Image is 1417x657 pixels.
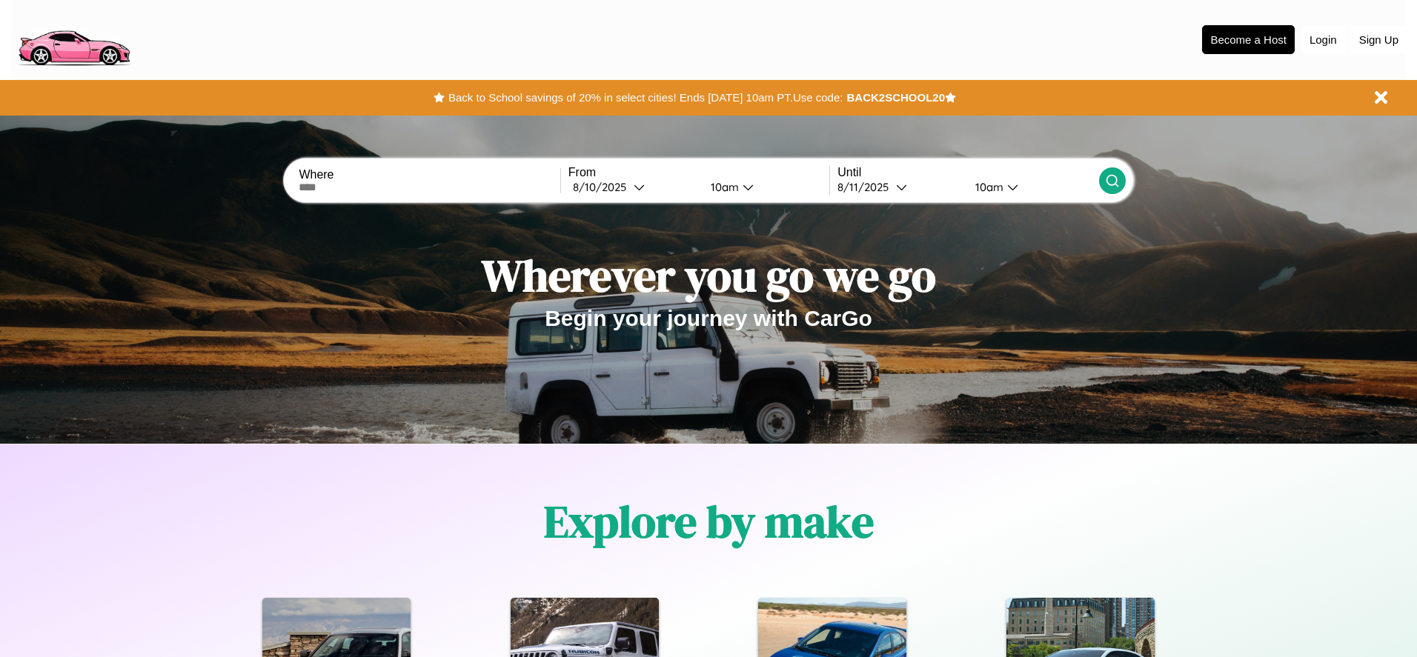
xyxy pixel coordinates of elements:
h1: Explore by make [544,491,874,552]
button: 8/10/2025 [568,179,699,195]
label: From [568,166,829,179]
button: 10am [699,179,829,195]
button: Login [1302,26,1344,53]
div: 10am [968,180,1007,194]
b: BACK2SCHOOL20 [846,91,945,104]
label: Until [837,166,1098,179]
button: Sign Up [1352,26,1406,53]
div: 8 / 10 / 2025 [573,180,634,194]
img: logo [11,7,136,70]
button: Back to School savings of 20% in select cities! Ends [DATE] 10am PT.Use code: [445,87,846,108]
div: 10am [703,180,743,194]
button: Become a Host [1202,25,1295,54]
button: 10am [963,179,1098,195]
label: Where [299,168,560,181]
div: 8 / 11 / 2025 [837,180,896,194]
